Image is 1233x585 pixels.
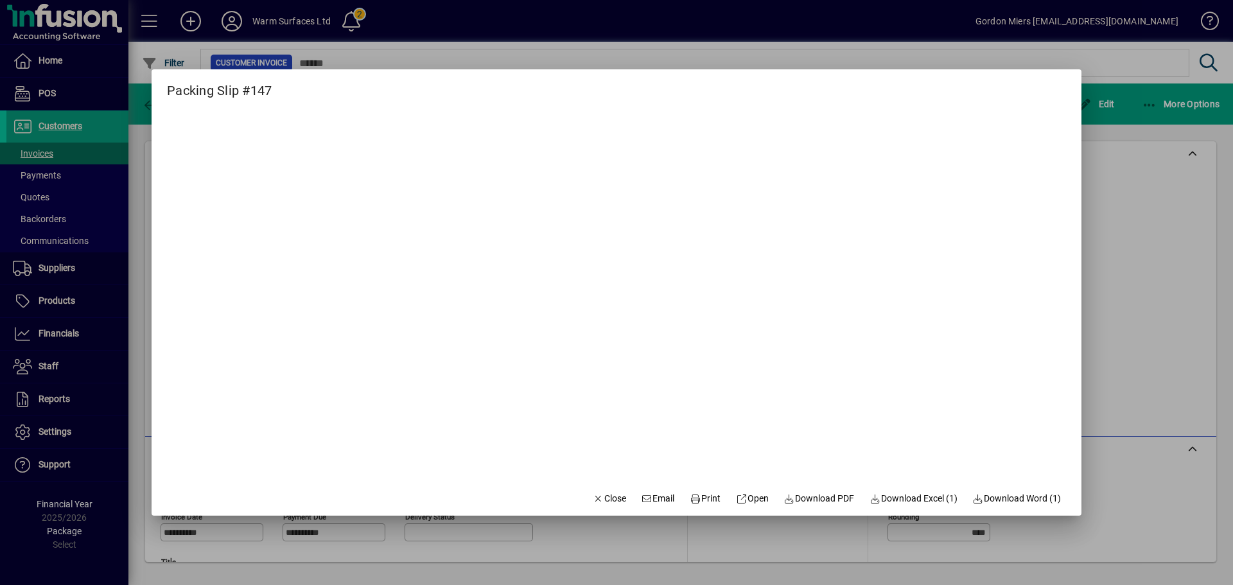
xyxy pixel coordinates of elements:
[973,492,1062,505] span: Download Word (1)
[152,69,287,101] h2: Packing Slip #147
[968,487,1067,511] button: Download Word (1)
[588,487,631,511] button: Close
[736,492,769,505] span: Open
[690,492,721,505] span: Print
[731,487,774,511] a: Open
[870,492,958,505] span: Download Excel (1)
[636,487,680,511] button: Email
[779,487,860,511] a: Download PDF
[864,487,963,511] button: Download Excel (1)
[784,492,855,505] span: Download PDF
[593,492,626,505] span: Close
[685,487,726,511] button: Print
[642,492,675,505] span: Email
